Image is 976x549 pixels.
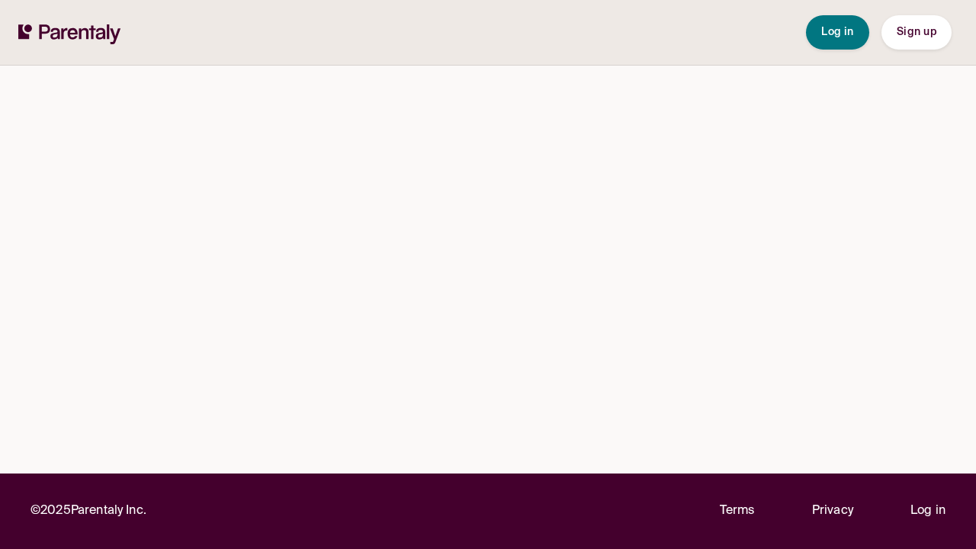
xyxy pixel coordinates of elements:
[910,501,945,522] a: Log in
[806,15,869,50] button: Log in
[812,501,853,522] a: Privacy
[881,15,952,50] button: Sign up
[30,501,146,522] p: © 2025 Parentaly Inc.
[897,27,936,37] span: Sign up
[821,27,854,37] span: Log in
[720,501,755,522] a: Terms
